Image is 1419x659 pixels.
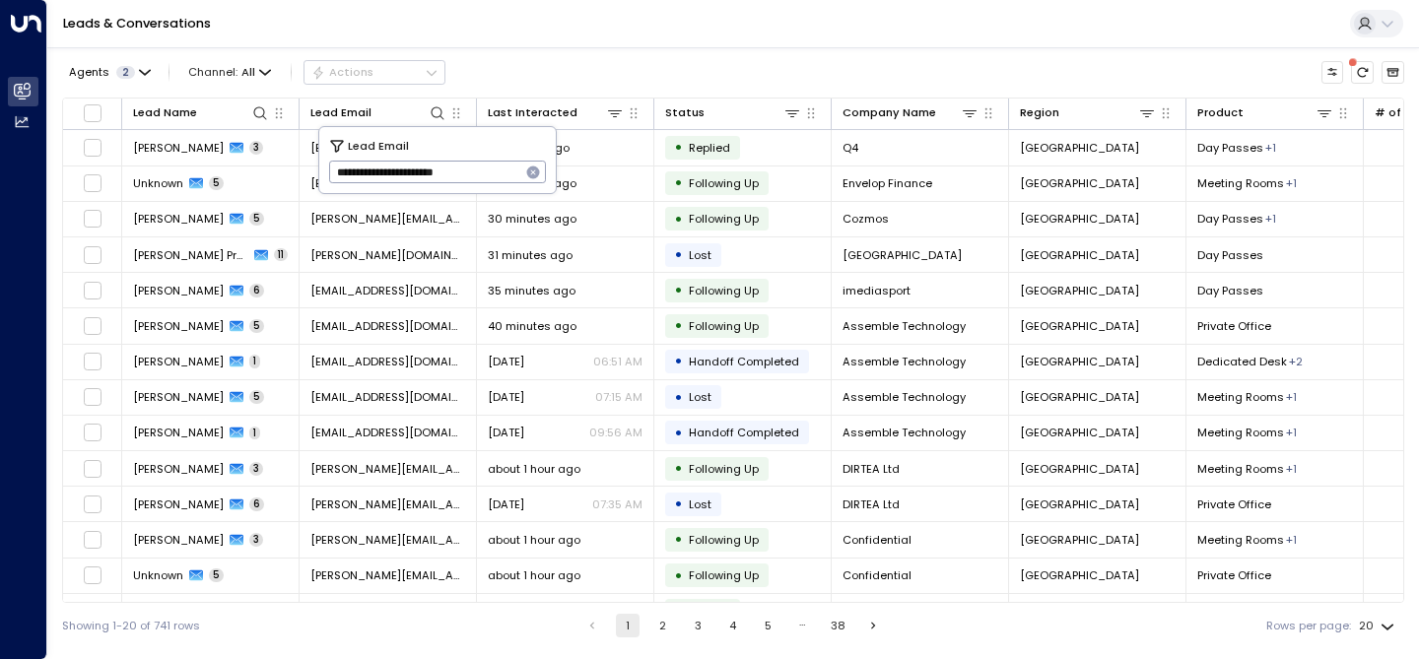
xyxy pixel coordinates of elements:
[133,103,197,122] div: Lead Name
[674,312,683,339] div: •
[249,355,260,368] span: 1
[674,562,683,589] div: •
[249,212,264,226] span: 5
[62,61,156,83] button: Agents2
[182,61,278,83] button: Channel:All
[304,60,445,84] div: Button group with a nested menu
[689,461,759,477] span: Following Up
[1020,283,1139,298] span: London
[1020,567,1139,583] span: London
[689,318,759,334] span: Following Up
[83,601,102,621] span: Toggle select row
[83,530,102,550] span: Toggle select row
[310,318,465,334] span: stevie@officefreedom.com
[133,389,224,405] span: Kathryn Wooder
[756,614,779,637] button: Go to page 5
[133,140,224,156] span: Tish Crawford-Jones
[83,281,102,300] span: Toggle select row
[83,138,102,158] span: Toggle select row
[592,496,642,512] p: 07:35 AM
[310,354,465,369] span: stevie@officefreedom.com
[1197,567,1271,583] span: Private Office
[83,494,102,514] span: Toggle select row
[1197,425,1284,440] span: Meeting Rooms
[1020,247,1139,263] span: London
[1020,461,1139,477] span: London
[843,389,966,405] span: Assemble Technology
[1197,461,1284,477] span: Meeting Rooms
[488,318,576,334] span: 40 minutes ago
[579,614,886,637] nav: pagination navigation
[791,614,815,637] div: …
[674,384,683,411] div: •
[488,211,576,227] span: 30 minutes ago
[674,241,683,268] div: •
[488,461,580,477] span: about 1 hour ago
[665,103,801,122] div: Status
[249,390,264,404] span: 5
[249,533,263,547] span: 3
[651,614,675,637] button: Go to page 2
[83,423,102,442] span: Toggle select row
[689,247,711,263] span: Lost
[827,614,850,637] button: Go to page 38
[488,389,524,405] span: Oct 07, 2025
[83,245,102,265] span: Toggle select row
[488,496,524,512] span: Jul 30, 2025
[1020,389,1139,405] span: London
[1286,461,1297,477] div: Private Office
[116,66,135,79] span: 2
[1197,103,1244,122] div: Product
[843,461,900,477] span: DIRTEA Ltd
[133,175,183,191] span: Unknown
[1351,61,1374,84] span: There are new threads available. Refresh the grid to view the latest updates.
[249,284,264,297] span: 6
[488,247,573,263] span: 31 minutes ago
[1020,211,1139,227] span: London
[1197,354,1287,369] span: Dedicated Desk
[1197,103,1333,122] div: Product
[83,459,102,479] span: Toggle select row
[674,348,683,374] div: •
[249,462,263,476] span: 3
[843,103,936,122] div: Company Name
[689,389,711,405] span: Lost
[304,60,445,84] button: Actions
[1382,61,1404,84] button: Archived Leads
[1265,211,1276,227] div: Hot desking
[274,248,288,262] span: 11
[1286,389,1297,405] div: Private Office
[209,176,224,190] span: 5
[310,283,465,298] span: lmarshall@imediasport.com
[843,496,900,512] span: DIRTEA Ltd
[1266,618,1351,634] label: Rows per page:
[310,425,465,440] span: stevie@officefreedom.com
[843,175,932,191] span: Envelop Finance
[209,568,224,582] span: 5
[133,425,224,440] span: Kathryn Wooder
[1020,103,1059,122] div: Region
[843,140,858,156] span: Q4
[1020,532,1139,548] span: London
[83,209,102,229] span: Toggle select row
[843,283,911,298] span: imediasport
[311,65,373,79] div: Actions
[310,211,465,227] span: marcus.shelton@adaptworkspace.com
[1197,140,1263,156] span: Day Passes
[674,526,683,553] div: •
[133,247,248,263] span: Daryl Press
[689,175,759,191] span: Following Up
[843,532,912,548] span: Confidential
[1020,425,1139,440] span: London
[1197,318,1271,334] span: Private Office
[674,169,683,196] div: •
[83,352,102,371] span: Toggle select row
[348,137,409,155] span: Lead Email
[593,354,642,369] p: 06:51 AM
[310,140,465,156] span: tishj@q4inc.com
[616,614,640,637] button: page 1
[310,103,372,122] div: Lead Email
[843,211,889,227] span: Cozmos
[488,567,580,583] span: about 1 hour ago
[1020,496,1139,512] span: London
